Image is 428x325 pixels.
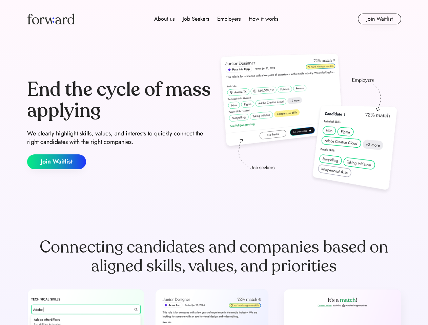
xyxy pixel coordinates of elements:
div: Job Seekers [183,15,209,23]
div: End the cycle of mass applying [27,79,211,121]
div: How it works [249,15,278,23]
div: Employers [217,15,241,23]
div: About us [154,15,175,23]
div: Connecting candidates and companies based on aligned skills, values, and priorities [27,238,401,276]
button: Join Waitlist [358,14,401,24]
div: We clearly highlight skills, values, and interests to quickly connect the right candidates with t... [27,129,211,146]
img: hero-image.png [217,51,401,197]
img: Forward logo [27,14,75,24]
button: Join Waitlist [27,154,86,169]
